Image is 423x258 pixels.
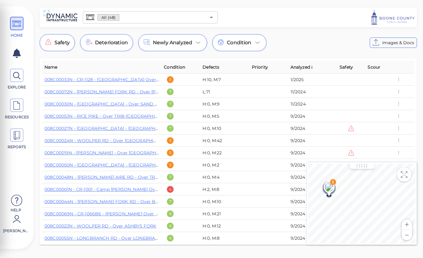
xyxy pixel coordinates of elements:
a: 008C00023N - WOOLPER RD - Over ASHBYS FORK [44,223,156,229]
div: 4 [167,186,174,193]
span: Help [3,207,29,212]
span: All (48) [98,15,119,20]
div: 9/2024 [291,113,335,119]
div: 6 [167,235,174,242]
div: 9/2024 [291,186,335,192]
span: Analyzed [291,63,314,71]
span: Defects [203,63,219,71]
button: Zoom in [402,220,412,230]
div: H:0, M:21 [203,211,247,217]
text: 5 [332,180,334,184]
div: 6 [167,210,174,217]
span: Scour [368,63,380,71]
a: 008C00019N - [PERSON_NAME] - Over [GEOGRAPHIC_DATA] [44,150,176,156]
div: 11/2024 [291,101,335,107]
span: Safety [340,63,353,71]
img: Toggle size [396,166,413,184]
a: HOME [3,17,30,38]
a: 008C00001N - CR-1001 - Camp [PERSON_NAME] Over GUNPOWDER CREEK [44,187,208,192]
span: RESOURCES [4,114,30,120]
div: 9/2024 [291,223,335,229]
span: Condition [164,63,185,71]
button: Images & Docs [370,38,417,48]
div: H:0, M:22 [203,150,247,156]
span: Condition [227,39,251,46]
div: H:0, M:42 [203,138,247,144]
div: H:0, M:12 [203,223,247,229]
div: 7 [167,174,174,181]
img: sort_z_to_a [310,65,314,69]
a: 008C00024N - WOOLPER RD - Over [GEOGRAPHIC_DATA] [44,138,172,143]
div: L:71 [203,89,247,95]
a: 008C00048N - [PERSON_NAME] AIRE RD - Over TRIB -GUNPOWDER CREEK [44,174,210,180]
div: 11/2024 [291,89,335,95]
a: 008C00055N - LONGBRANCH RD - Over LONEBRANCH CR [44,235,172,241]
span: [PERSON_NAME] [3,228,29,234]
div: 7 [167,125,174,132]
a: 008C00053N - RICE PIKE - Over TRIB-[GEOGRAPHIC_DATA] [44,113,174,119]
div: 7 [167,88,174,95]
div: H:0, M:9 [203,101,247,107]
a: 008C00072N - [PERSON_NAME] FORK RD - Over [PERSON_NAME] FORK [44,89,202,95]
a: RESOURCES [3,99,30,120]
span: HOME [4,33,30,38]
span: Name [44,63,58,71]
div: 9/2024 [291,211,335,217]
div: 9/2024 [291,174,335,180]
div: H:0, M:10 [203,199,247,205]
span: Images & Docs [382,39,414,46]
a: EXPLORE [3,69,30,90]
span: EXPLORE [4,84,30,90]
div: 5 [167,162,174,168]
div: 1/2025 [291,77,335,83]
a: REPORTS [3,128,30,150]
div: 7 [167,113,174,120]
button: Zoom out [402,230,412,240]
div: H:10, M:7 [203,77,247,83]
a: 008C00050N - [GEOGRAPHIC_DATA] - [GEOGRAPHIC_DATA] [44,162,176,168]
div: 9/2024 [291,125,335,131]
a: 008C00027N - [GEOGRAPHIC_DATA] - [GEOGRAPHIC_DATA] [44,126,176,131]
div: H:0, M:4 [203,174,247,180]
button: Open [207,13,216,22]
div: 9/2024 [291,199,335,205]
div: H:0, M:2 [203,162,247,168]
div: 7 [167,198,174,205]
a: 008C00033N - CR-1128 - [GEOGRAPHIC_DATA] Over [GEOGRAPHIC_DATA] [44,77,205,82]
div: 5 [167,149,174,156]
span: Newly Analyzed [153,39,192,46]
canvas: Map [308,164,415,244]
div: 6 [167,223,174,229]
div: 7 [167,101,174,107]
span: Priority [252,63,268,71]
span: REPORTS [4,144,30,150]
span: Deterioration [95,39,128,46]
div: 5 [167,76,174,83]
a: 008C00044N - [PERSON_NAME] FORK RD - Over BR OF [PERSON_NAME] FORK [44,199,218,204]
span: Safety [55,39,70,46]
div: 9/2024 [291,235,335,241]
div: H:2, M:8 [203,186,247,192]
iframe: Chat [397,231,418,253]
div: H:0, M:8 [203,235,247,241]
a: 008C00030N - [GEOGRAPHIC_DATA] - Over SAND RUN [44,101,164,107]
a: 008C00069N - CR-1066B6 - [PERSON_NAME] Over GUNPOWDER CREEK [44,211,203,217]
div: 9/2024 [291,138,335,144]
div: 9/2024 [291,162,335,168]
div: 5 [167,137,174,144]
div: 9/2024 [291,150,335,156]
div: H:0, M:10 [203,125,247,131]
div: H:0, M:5 [203,113,247,119]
